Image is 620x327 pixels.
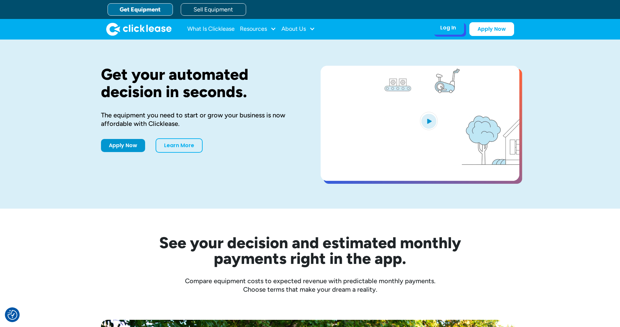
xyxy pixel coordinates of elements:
[240,23,276,36] div: Resources
[101,139,145,152] a: Apply Now
[440,25,456,31] div: Log In
[156,138,203,153] a: Learn More
[108,3,173,16] a: Get Equipment
[181,3,246,16] a: Sell Equipment
[127,235,493,266] h2: See your decision and estimated monthly payments right in the app.
[8,310,17,320] button: Consent Preferences
[101,111,300,128] div: The equipment you need to start or grow your business is now affordable with Clicklease.
[101,277,519,294] div: Compare equipment costs to expected revenue with predictable monthly payments. Choose terms that ...
[187,23,235,36] a: What Is Clicklease
[106,23,172,36] img: Clicklease logo
[101,66,300,100] h1: Get your automated decision in seconds.
[321,66,519,181] a: open lightbox
[106,23,172,36] a: home
[420,112,438,130] img: Blue play button logo on a light blue circular background
[8,310,17,320] img: Revisit consent button
[281,23,315,36] div: About Us
[469,22,514,36] a: Apply Now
